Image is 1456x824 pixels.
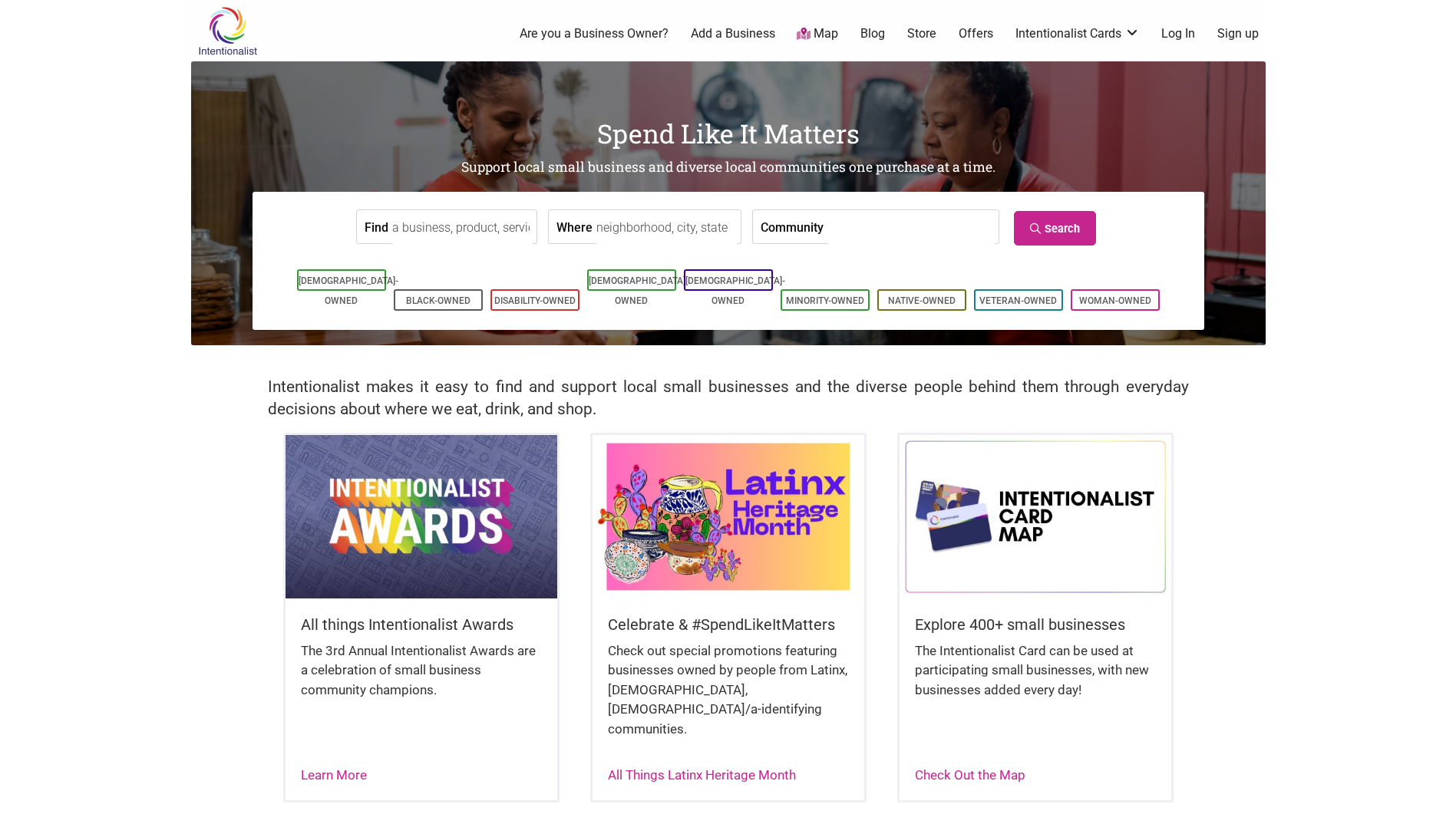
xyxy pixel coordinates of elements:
a: Disability-Owned [494,295,576,306]
a: Minority-Owned [786,295,864,306]
a: [DEMOGRAPHIC_DATA]-Owned [589,275,688,306]
h2: Intentionalist makes it easy to find and support local small businesses and the diverse people be... [268,376,1189,420]
input: a business, product, service [392,210,533,245]
a: Blog [860,25,885,42]
h1: Spend Like It Matters [191,115,1266,152]
div: Check out special promotions featuring businesses owned by people from Latinx, [DEMOGRAPHIC_DATA]... [608,641,849,755]
a: Store [907,25,936,42]
label: Find [365,210,388,243]
img: Latinx / Hispanic Heritage Month [593,435,864,598]
a: Native-Owned [888,295,956,306]
h5: Celebrate & #SpendLikeItMatters [608,614,849,635]
a: All Things Latinx Heritage Month [608,767,796,783]
a: Veteran-Owned [979,295,1057,306]
a: Are you a Business Owner? [520,25,669,42]
a: [DEMOGRAPHIC_DATA]-Owned [299,275,398,306]
h5: All things Intentionalist Awards [301,614,542,635]
a: Check Out the Map [915,767,1025,783]
input: neighborhood, city, state [596,210,737,245]
a: Intentionalist Cards [1015,25,1140,42]
a: Map [797,25,838,43]
a: Log In [1161,25,1195,42]
img: Intentionalist [191,6,264,56]
label: Where [556,210,593,243]
a: Add a Business [691,25,775,42]
a: Black-Owned [406,295,470,306]
h5: Explore 400+ small businesses [915,614,1156,635]
img: Intentionalist Card Map [900,435,1171,598]
a: Search [1014,211,1096,246]
a: Sign up [1217,25,1259,42]
label: Community [761,210,824,243]
h2: Support local small business and diverse local communities one purchase at a time. [191,158,1266,177]
div: The Intentionalist Card can be used at participating small businesses, with new businesses added ... [915,641,1156,716]
div: The 3rd Annual Intentionalist Awards are a celebration of small business community champions. [301,641,542,716]
a: Woman-Owned [1079,295,1151,306]
img: Intentionalist Awards [286,435,557,598]
a: [DEMOGRAPHIC_DATA]-Owned [685,275,785,306]
a: Offers [959,25,993,42]
a: Learn More [301,767,367,783]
